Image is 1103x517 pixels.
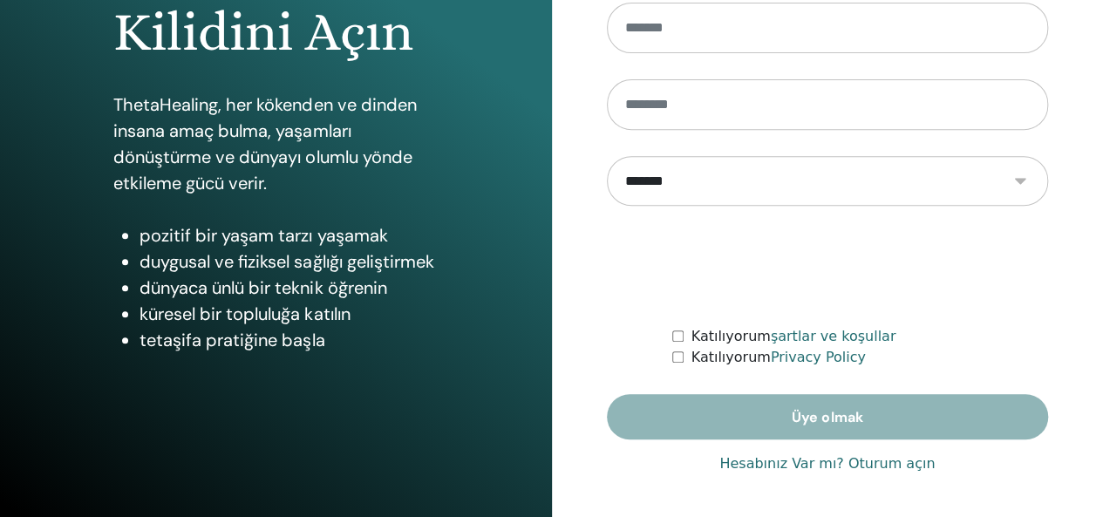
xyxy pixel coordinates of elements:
li: dünyaca ünlü bir teknik öğrenin [140,275,438,301]
p: ThetaHealing, her kökenden ve dinden insana amaç bulma, yaşamları dönüştürme ve dünyayı olumlu yö... [113,92,438,196]
a: şartlar ve koşullar [771,328,896,344]
li: küresel bir topluluğa katılın [140,301,438,327]
li: tetaşifa pratiğine başla [140,327,438,353]
li: pozitif bir yaşam tarzı yaşamak [140,222,438,248]
a: Privacy Policy [771,349,866,365]
a: Hesabınız Var mı? Oturum açın [719,453,935,474]
label: Katılıyorum [691,326,895,347]
iframe: reCAPTCHA [695,232,960,300]
li: duygusal ve fiziksel sağlığı geliştirmek [140,248,438,275]
label: Katılıyorum [691,347,865,368]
